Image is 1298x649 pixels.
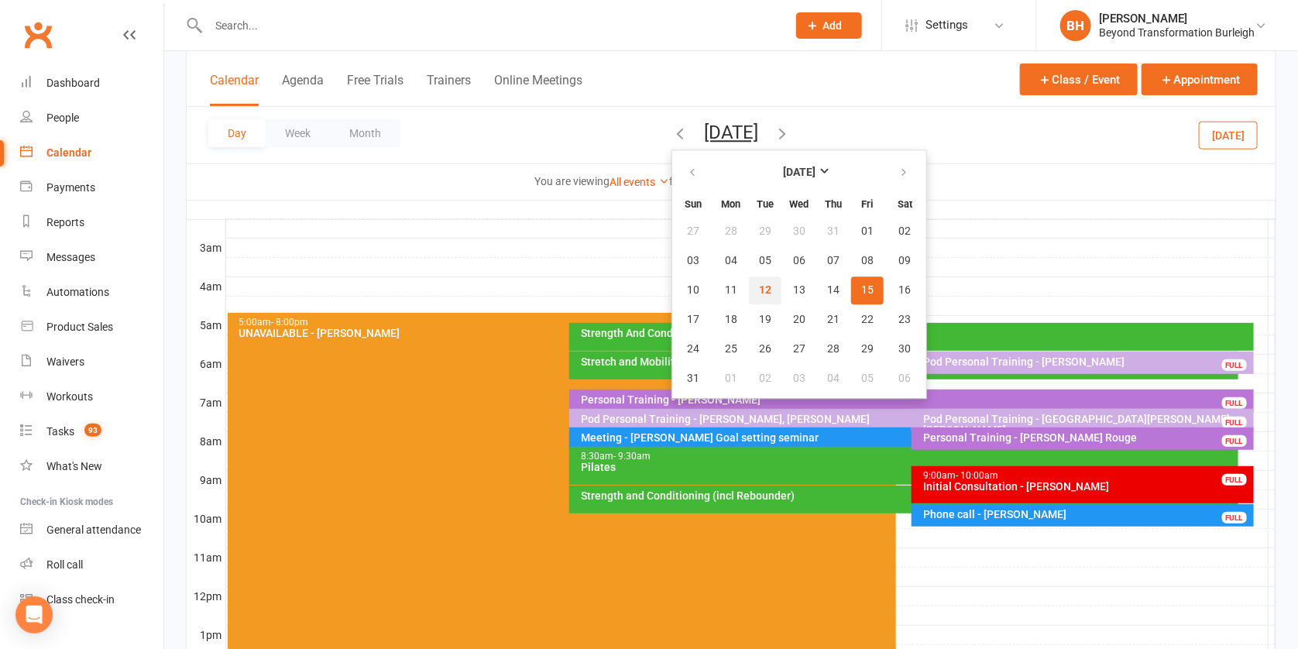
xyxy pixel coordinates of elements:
[817,218,850,246] button: 31
[239,318,893,328] div: 5:00am
[783,365,816,393] button: 03
[187,509,225,528] th: 10am
[704,122,758,143] button: [DATE]
[580,462,1234,472] div: Pilates
[899,255,912,267] span: 09
[827,284,840,297] span: 14
[725,314,737,326] span: 18
[922,509,1251,520] div: Phone call - [PERSON_NAME]
[885,365,925,393] button: 06
[1222,359,1247,371] div: FULL
[20,379,163,414] a: Workouts
[580,414,1234,424] div: Pod Personal Training - [PERSON_NAME], [PERSON_NAME]
[46,425,74,438] div: Tasks
[20,136,163,170] a: Calendar
[46,112,79,124] div: People
[715,247,747,275] button: 04
[580,432,1234,443] div: Meeting - [PERSON_NAME] Goal setting seminar
[793,255,805,267] span: 06
[922,356,1251,367] div: Pod Personal Training - [PERSON_NAME]
[899,225,912,238] span: 02
[208,119,266,147] button: Day
[759,284,771,297] span: 12
[20,414,163,449] a: Tasks 93
[1020,64,1138,95] button: Class / Event
[225,200,1269,219] th: [DATE]
[899,373,912,385] span: 06
[1060,10,1091,41] div: BH
[674,218,713,246] button: 27
[715,218,747,246] button: 28
[827,255,840,267] span: 07
[783,218,816,246] button: 30
[922,481,1251,492] div: Initial Consultation - [PERSON_NAME]
[790,198,809,210] small: Wednesday
[688,255,700,267] span: 03
[861,284,874,297] span: 15
[46,355,84,368] div: Waivers
[46,216,84,228] div: Reports
[793,225,805,238] span: 30
[1222,435,1247,447] div: FULL
[674,276,713,304] button: 10
[757,198,774,210] small: Tuesday
[534,175,610,187] strong: You are viewing
[15,596,53,634] div: Open Intercom Messenger
[851,247,884,275] button: 08
[580,394,1250,405] div: Personal Training - [PERSON_NAME]
[725,373,737,385] span: 01
[1099,26,1255,39] div: Beyond Transformation Burleigh
[885,247,925,275] button: 09
[688,314,700,326] span: 17
[187,586,225,606] th: 12pm
[783,306,816,334] button: 20
[827,314,840,326] span: 21
[749,335,781,363] button: 26
[793,314,805,326] span: 20
[46,77,100,89] div: Dashboard
[817,247,850,275] button: 07
[851,335,884,363] button: 29
[749,365,781,393] button: 02
[674,247,713,275] button: 03
[1142,64,1258,95] button: Appointment
[688,343,700,355] span: 24
[827,373,840,385] span: 04
[187,625,225,644] th: 1pm
[861,343,874,355] span: 29
[861,314,874,326] span: 22
[187,548,225,567] th: 11am
[580,490,1234,501] div: Strength and Conditioning (incl Rebounder)
[851,306,884,334] button: 22
[725,255,737,267] span: 04
[46,390,93,403] div: Workouts
[885,306,925,334] button: 23
[783,335,816,363] button: 27
[330,119,400,147] button: Month
[20,310,163,345] a: Product Sales
[20,205,163,240] a: Reports
[783,276,816,304] button: 13
[793,284,805,297] span: 13
[674,306,713,334] button: 17
[722,198,741,210] small: Monday
[825,198,842,210] small: Thursday
[688,373,700,385] span: 31
[715,276,747,304] button: 11
[187,470,225,489] th: 9am
[46,146,91,159] div: Calendar
[20,513,163,548] a: General attendance kiosk mode
[759,225,771,238] span: 29
[46,321,113,333] div: Product Sales
[899,314,912,326] span: 23
[685,198,702,210] small: Sunday
[749,306,781,334] button: 19
[899,343,912,355] span: 30
[210,73,259,106] button: Calendar
[580,452,1234,462] div: 8:30am
[851,365,884,393] button: 05
[580,328,1250,338] div: Strength And Conditioning
[84,424,101,437] span: 93
[715,335,747,363] button: 25
[20,548,163,582] a: Roll call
